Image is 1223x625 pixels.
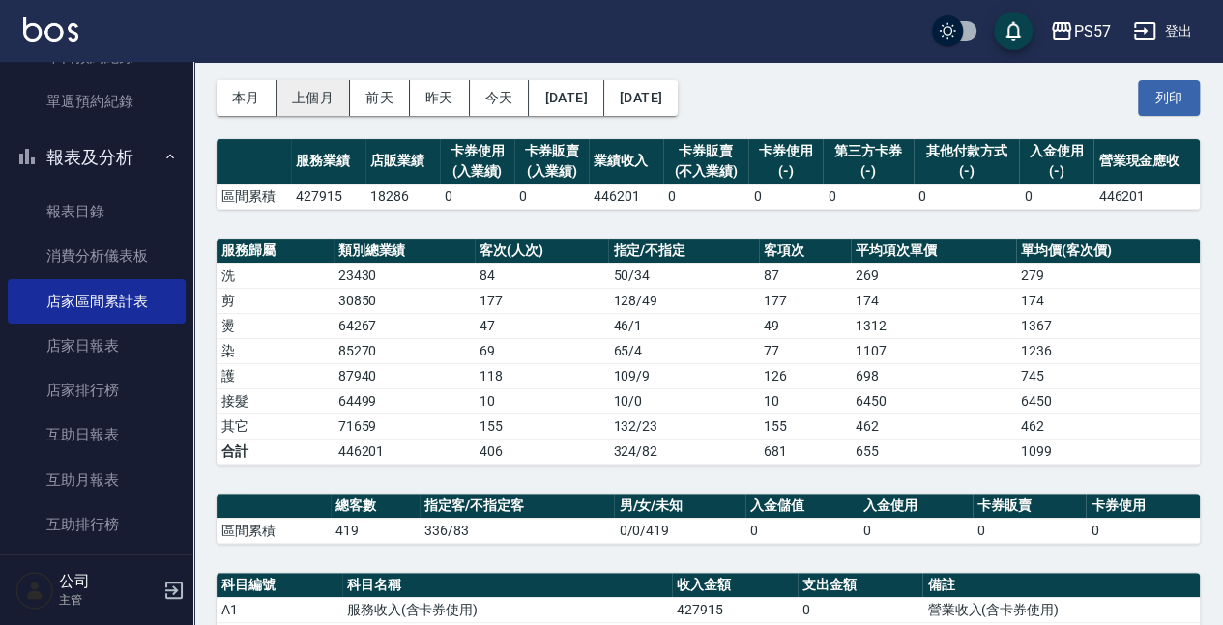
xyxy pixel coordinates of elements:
[589,184,663,209] td: 446201
[334,263,475,288] td: 23430
[440,184,514,209] td: 0
[823,184,913,209] td: 0
[1086,518,1200,543] td: 0
[217,518,331,543] td: 區間累積
[608,388,758,413] td: 10 / 0
[759,413,851,439] td: 155
[759,388,851,413] td: 10
[614,518,744,543] td: 0/0/419
[475,313,609,338] td: 47
[410,80,470,116] button: 昨天
[334,439,475,464] td: 446201
[922,573,1200,598] th: 備註
[973,494,1087,519] th: 卡券販賣
[217,439,334,464] td: 合計
[475,363,609,388] td: 118
[217,80,277,116] button: 本月
[217,597,342,622] td: A1
[8,547,186,591] a: 互助點數明細
[759,439,851,464] td: 681
[365,184,440,209] td: 18286
[529,80,603,116] button: [DATE]
[217,184,291,209] td: 區間累積
[851,338,1017,363] td: 1107
[994,12,1033,50] button: save
[748,184,823,209] td: 0
[1016,313,1200,338] td: 1367
[608,263,758,288] td: 50 / 34
[334,313,475,338] td: 64267
[1125,14,1200,49] button: 登出
[15,571,54,610] img: Person
[668,161,744,182] div: (不入業績)
[1016,263,1200,288] td: 279
[851,388,1017,413] td: 6450
[759,288,851,313] td: 177
[8,234,186,278] a: 消費分析儀表板
[334,413,475,439] td: 71659
[277,80,350,116] button: 上個月
[614,494,744,519] th: 男/女/未知
[514,184,589,209] td: 0
[608,288,758,313] td: 128 / 49
[470,80,530,116] button: 今天
[217,494,1200,544] table: a dense table
[475,263,609,288] td: 84
[1016,388,1200,413] td: 6450
[291,184,365,209] td: 427915
[217,263,334,288] td: 洗
[334,363,475,388] td: 87940
[475,388,609,413] td: 10
[8,324,186,368] a: 店家日報表
[331,518,421,543] td: 419
[608,313,758,338] td: 46 / 1
[59,572,158,591] h5: 公司
[1024,141,1089,161] div: 入金使用
[608,338,758,363] td: 65 / 4
[217,388,334,413] td: 接髮
[217,363,334,388] td: 護
[475,439,609,464] td: 406
[851,288,1017,313] td: 174
[8,79,186,124] a: 單週預約紀錄
[672,573,798,598] th: 收入金額
[342,573,672,598] th: 科目名稱
[217,338,334,363] td: 染
[1093,184,1200,209] td: 446201
[851,313,1017,338] td: 1312
[1016,363,1200,388] td: 745
[342,597,672,622] td: 服務收入(含卡券使用)
[589,139,663,185] th: 業績收入
[918,161,1015,182] div: (-)
[1138,80,1200,116] button: 列印
[668,141,744,161] div: 卡券販賣
[365,139,440,185] th: 店販業績
[331,494,421,519] th: 總客數
[350,80,410,116] button: 前天
[23,17,78,42] img: Logo
[217,313,334,338] td: 燙
[1016,439,1200,464] td: 1099
[745,518,859,543] td: 0
[851,363,1017,388] td: 698
[798,573,923,598] th: 支出金額
[914,184,1020,209] td: 0
[59,591,158,609] p: 主管
[828,161,908,182] div: (-)
[859,518,973,543] td: 0
[8,412,186,457] a: 互助日報表
[475,338,609,363] td: 69
[753,141,818,161] div: 卡券使用
[851,413,1017,439] td: 462
[851,439,1017,464] td: 655
[1073,19,1110,43] div: PS57
[759,263,851,288] td: 87
[1016,288,1200,313] td: 174
[1019,184,1093,209] td: 0
[608,239,758,264] th: 指定/不指定
[759,338,851,363] td: 77
[420,518,614,543] td: 336/83
[604,80,678,116] button: [DATE]
[753,161,818,182] div: (-)
[291,139,365,185] th: 服務業績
